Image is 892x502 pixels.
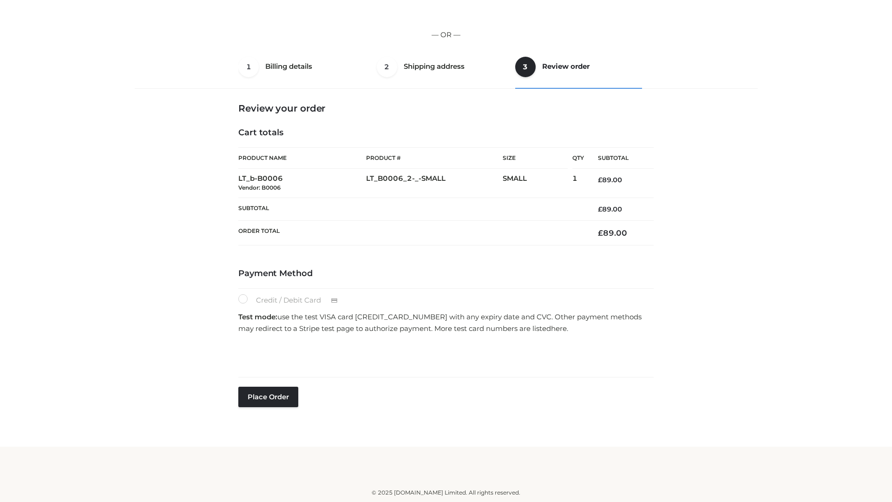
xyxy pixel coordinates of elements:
label: Credit / Debit Card [238,294,348,306]
iframe: Secure payment input frame [236,337,652,371]
bdi: 89.00 [598,205,622,213]
span: £ [598,228,603,238]
a: here [551,324,567,333]
th: Product Name [238,147,366,169]
th: Subtotal [584,148,654,169]
th: Order Total [238,221,584,245]
td: SMALL [503,169,572,198]
div: © 2025 [DOMAIN_NAME] Limited. All rights reserved. [138,488,754,497]
td: LT_B0006_2-_-SMALL [366,169,503,198]
small: Vendor: B0006 [238,184,281,191]
span: £ [598,176,602,184]
button: Place order [238,387,298,407]
img: Credit / Debit Card [326,295,343,306]
td: LT_b-B0006 [238,169,366,198]
th: Subtotal [238,198,584,220]
th: Qty [572,147,584,169]
p: use the test VISA card [CREDIT_CARD_NUMBER] with any expiry date and CVC. Other payment methods m... [238,311,654,335]
th: Product # [366,147,503,169]
strong: Test mode: [238,312,277,321]
bdi: 89.00 [598,176,622,184]
h4: Cart totals [238,128,654,138]
h4: Payment Method [238,269,654,279]
span: £ [598,205,602,213]
th: Size [503,148,568,169]
bdi: 89.00 [598,228,627,238]
h3: Review your order [238,103,654,114]
p: — OR — [138,29,754,41]
td: 1 [572,169,584,198]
